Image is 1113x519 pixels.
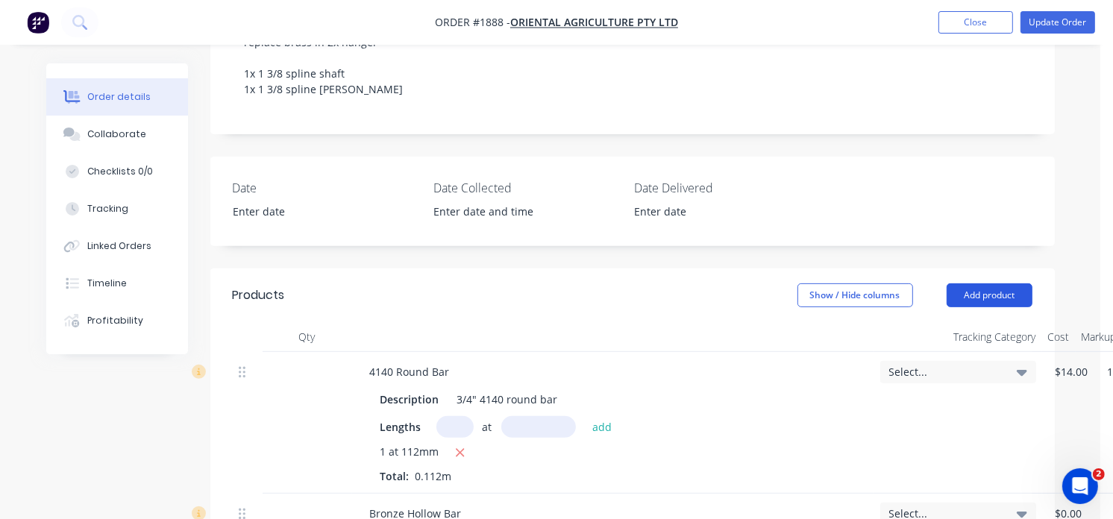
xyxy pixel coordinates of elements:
[46,302,188,339] button: Profitability
[510,16,678,30] a: Oriental Agriculture Pty Ltd
[46,153,188,190] button: Checklists 0/0
[27,11,49,34] img: Factory
[263,322,352,352] div: Qty
[46,78,188,116] button: Order details
[46,190,188,227] button: Tracking
[374,389,445,410] div: Description
[87,239,151,253] div: Linked Orders
[46,116,188,153] button: Collaborate
[87,314,143,327] div: Profitability
[358,361,462,383] div: 4140 Round Bar
[451,389,564,410] div: 3/4" 4140 round bar
[947,283,1032,307] button: Add product
[233,286,285,304] div: Products
[874,322,1042,352] div: Tracking Category
[1062,468,1098,504] iframe: Intercom live chat
[380,419,421,435] span: Lengths
[222,201,408,223] input: Enter date
[483,419,492,435] span: at
[889,364,1002,380] span: Select...
[410,469,458,483] span: 0.112m
[938,11,1013,34] button: Close
[1042,322,1076,352] div: Cost
[380,469,410,483] span: Total:
[634,179,821,197] label: Date Delivered
[380,444,439,462] span: 1 at 112mm
[435,16,510,30] span: Order #1888 -
[87,128,146,141] div: Collaborate
[1020,11,1095,34] button: Update Order
[46,265,188,302] button: Timeline
[87,202,128,216] div: Tracking
[46,227,188,265] button: Linked Orders
[87,90,151,104] div: Order details
[585,416,620,436] button: add
[87,277,127,290] div: Timeline
[624,201,809,223] input: Enter date
[233,179,419,197] label: Date
[797,283,913,307] button: Show / Hide columns
[423,201,609,223] input: Enter date and time
[87,165,153,178] div: Checklists 0/0
[433,179,620,197] label: Date Collected
[1093,468,1105,480] span: 2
